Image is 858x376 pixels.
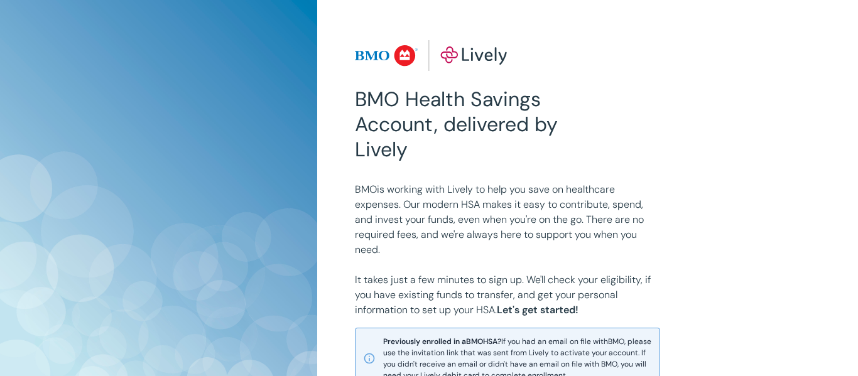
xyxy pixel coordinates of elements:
[355,40,507,72] img: Lively
[383,336,501,346] strong: Previously enrolled in a BMO HSA?
[355,182,660,257] p: BMO is working with Lively to help you save on healthcare expenses. Our modern HSA makes it easy ...
[355,87,580,162] h2: BMO Health Savings Account, delivered by Lively
[355,272,660,318] p: It takes just a few minutes to sign up. We'll check your eligibility, if you have existing funds ...
[497,303,578,316] strong: Let's get started!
